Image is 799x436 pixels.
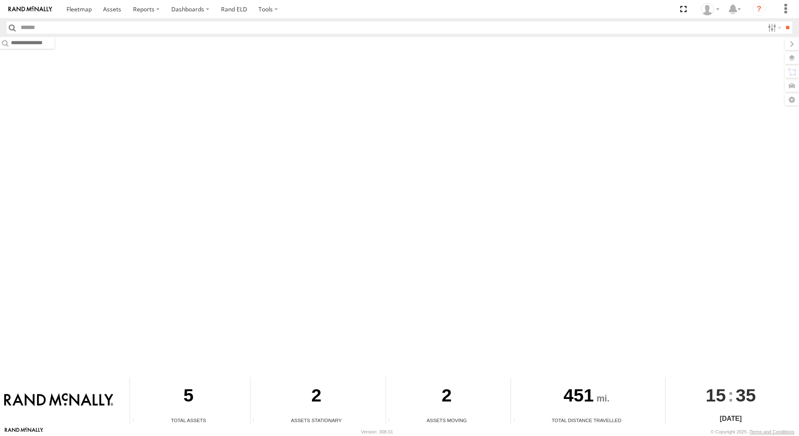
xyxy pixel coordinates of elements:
span: 15 [706,377,726,413]
img: Rand McNally [4,393,113,407]
div: Version: 308.01 [361,429,393,434]
div: 451 [511,377,662,417]
div: Assets Moving [386,417,508,424]
div: 2 [250,377,383,417]
a: Visit our Website [5,428,43,436]
div: : [666,377,796,413]
div: [DATE] [666,414,796,424]
div: 2 [386,377,508,417]
a: Terms and Conditions [750,429,794,434]
div: Total number of assets current in transit. [386,417,399,424]
div: Total distance travelled by all assets within specified date range and applied filters [511,417,524,424]
div: Total Assets [130,417,247,424]
div: © Copyright 2025 - [711,429,794,434]
div: Assets Stationary [250,417,383,424]
img: rand-logo.svg [8,6,52,12]
i: ? [752,3,766,16]
span: 35 [735,377,756,413]
div: Gene Roberts [698,3,722,16]
div: 5 [130,377,247,417]
label: Search Filter Options [764,21,783,34]
label: Map Settings [785,94,799,106]
div: Total Distance Travelled [511,417,662,424]
div: Total number of assets current stationary. [250,417,263,424]
div: Total number of Enabled Assets [130,417,143,424]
